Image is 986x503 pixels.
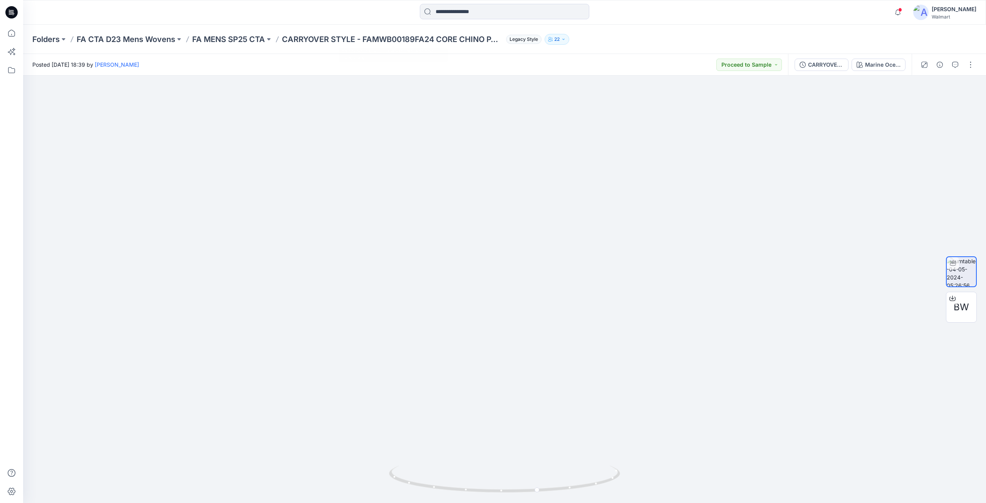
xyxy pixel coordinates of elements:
[77,34,175,45] a: FA CTA D23 Mens Wovens
[506,35,542,44] span: Legacy Style
[934,59,946,71] button: Details
[852,59,906,71] button: Marine Ocean
[32,61,139,69] span: Posted [DATE] 18:39 by
[932,14,976,20] div: Walmart
[795,59,848,71] button: CARRYOVER STYLE - FAMWB00189FA24 CORE CHINO PANT-05.02_16
[95,61,139,68] a: [PERSON_NAME]
[545,34,569,45] button: 22
[865,61,900,69] div: Marine Ocean
[932,5,976,14] div: [PERSON_NAME]
[913,5,929,20] img: avatar
[192,34,265,45] a: FA MENS SP25 CTA
[32,34,60,45] a: Folders
[947,257,976,286] img: turntable-04-05-2024-05:26:56
[554,35,560,44] p: 22
[282,34,503,45] p: CARRYOVER STYLE - FAMWB00189FA24 CORE CHINO PANT
[808,61,843,69] div: CARRYOVER STYLE - FAMWB00189FA24 CORE CHINO PANT-05.02_16
[954,300,969,314] span: BW
[503,34,542,45] button: Legacy Style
